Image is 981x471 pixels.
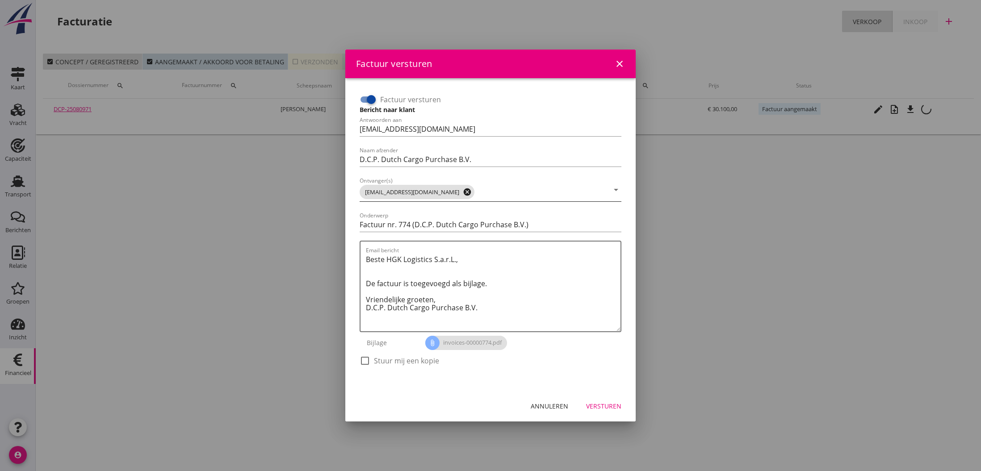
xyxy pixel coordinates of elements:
h3: Bericht naar klant [360,105,621,114]
label: Factuur versturen [380,95,441,104]
span: [EMAIL_ADDRESS][DOMAIN_NAME] [360,185,474,199]
button: Versturen [579,398,629,414]
input: Antwoorden aan [360,122,621,136]
i: arrow_drop_down [611,184,621,195]
textarea: Email bericht [366,252,620,331]
button: Annuleren [524,398,575,414]
div: Versturen [586,401,621,411]
i: attach_file [425,336,440,350]
div: Factuur versturen [356,57,432,71]
i: close [614,58,625,69]
span: invoices-00000774.pdf [425,336,507,350]
label: Stuur mij een kopie [374,356,439,365]
div: Annuleren [531,401,568,411]
i: cancel [463,188,472,196]
input: Onderwerp [360,217,621,232]
div: Bijlage [360,332,425,354]
input: Ontvanger(s) [476,185,609,199]
input: Naam afzender [360,152,621,167]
